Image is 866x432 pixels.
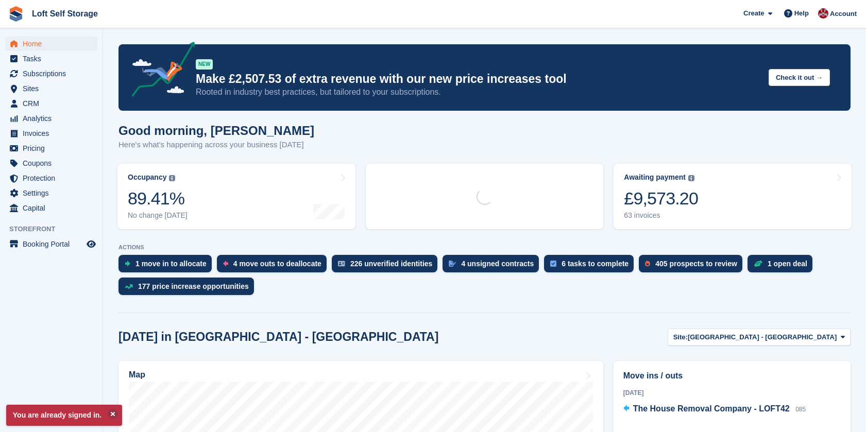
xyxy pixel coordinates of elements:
div: Occupancy [128,173,166,182]
span: Invoices [23,126,84,141]
a: Occupancy 89.41% No change [DATE] [117,164,355,229]
button: Site: [GEOGRAPHIC_DATA] - [GEOGRAPHIC_DATA] [668,329,851,345]
div: No change [DATE] [128,211,188,220]
img: move_outs_to_deallocate_icon-f764333ba52eb49d3ac5e1228854f67142a1ed5810a6f6cc68b1a99e826820c5.svg [223,261,228,267]
span: Help [794,8,809,19]
span: Coupons [23,156,84,170]
a: Loft Self Storage [28,5,102,22]
div: 4 move outs to deallocate [233,260,321,268]
div: 63 invoices [624,211,698,220]
a: 1 move in to allocate [118,255,217,278]
div: £9,573.20 [624,188,698,209]
h2: Map [129,370,145,379]
span: 085 [795,406,806,413]
div: 1 move in to allocate [135,260,207,268]
img: task-75834270c22a3079a89374b754ae025e5fb1db73e45f91037f5363f120a921f8.svg [550,261,556,267]
a: menu [5,66,97,81]
img: James Johnson [818,8,828,19]
div: 4 unsigned contracts [461,260,534,268]
img: contract_signature_icon-13c848040528278c33f63329250d36e43548de30e8caae1d1a13099fd9432cc5.svg [449,261,456,267]
span: [GEOGRAPHIC_DATA] - [GEOGRAPHIC_DATA] [688,332,837,342]
span: The House Removal Company - LOFT42 [633,404,790,413]
h1: Good morning, [PERSON_NAME] [118,124,314,137]
a: Preview store [85,238,97,250]
a: 4 move outs to deallocate [217,255,332,278]
a: 1 open deal [748,255,818,278]
span: CRM [23,96,84,111]
button: Check it out → [769,69,830,86]
p: Rooted in industry best practices, but tailored to your subscriptions. [196,87,760,98]
span: Booking Portal [23,237,84,251]
a: menu [5,156,97,170]
span: Home [23,37,84,51]
a: 6 tasks to complete [544,255,639,278]
a: menu [5,201,97,215]
span: Sites [23,81,84,96]
img: price_increase_opportunities-93ffe204e8149a01c8c9dc8f82e8f89637d9d84a8eef4429ea346261dce0b2c0.svg [125,284,133,289]
p: ACTIONS [118,244,851,251]
div: NEW [196,59,213,70]
span: Account [830,9,857,19]
img: stora-icon-8386f47178a22dfd0bd8f6a31ec36ba5ce8667c1dd55bd0f319d3a0aa187defe.svg [8,6,24,22]
img: prospect-51fa495bee0391a8d652442698ab0144808aea92771e9ea1ae160a38d050c398.svg [645,261,650,267]
span: Site: [673,332,688,342]
a: menu [5,51,97,66]
div: 405 prospects to review [655,260,737,268]
a: 226 unverified identities [332,255,443,278]
a: menu [5,171,97,185]
a: menu [5,111,97,126]
img: price-adjustments-announcement-icon-8257ccfd72463d97f412b2fc003d46551f7dbcb40ab6d574587a9cd5c0d94... [123,42,195,100]
h2: Move ins / outs [623,370,841,382]
a: 177 price increase opportunities [118,278,259,300]
div: Awaiting payment [624,173,686,182]
span: Analytics [23,111,84,126]
div: 6 tasks to complete [562,260,629,268]
a: 4 unsigned contracts [443,255,544,278]
div: 1 open deal [768,260,807,268]
span: Tasks [23,51,84,66]
span: Settings [23,186,84,200]
a: menu [5,237,97,251]
h2: [DATE] in [GEOGRAPHIC_DATA] - [GEOGRAPHIC_DATA] [118,330,438,344]
p: Here's what's happening across your business [DATE] [118,139,314,151]
a: menu [5,186,97,200]
div: 226 unverified identities [350,260,433,268]
span: Subscriptions [23,66,84,81]
img: deal-1b604bf984904fb50ccaf53a9ad4b4a5d6e5aea283cecdc64d6e3604feb123c2.svg [754,260,762,267]
a: menu [5,96,97,111]
p: Make £2,507.53 of extra revenue with our new price increases tool [196,72,760,87]
a: menu [5,81,97,96]
div: 89.41% [128,188,188,209]
a: menu [5,37,97,51]
a: Awaiting payment £9,573.20 63 invoices [614,164,852,229]
div: [DATE] [623,388,841,398]
a: 405 prospects to review [639,255,748,278]
p: You are already signed in. [6,405,122,426]
a: The House Removal Company - LOFT42 085 [623,403,806,416]
span: Storefront [9,224,103,234]
div: 177 price increase opportunities [138,282,249,290]
span: Protection [23,171,84,185]
span: Create [743,8,764,19]
span: Capital [23,201,84,215]
img: verify_identity-adf6edd0f0f0b5bbfe63781bf79b02c33cf7c696d77639b501bdc392416b5a36.svg [338,261,345,267]
span: Pricing [23,141,84,155]
a: menu [5,126,97,141]
img: icon-info-grey-7440780725fd019a000dd9b08b2336e03edf1995a4989e88bcd33f0948082b44.svg [169,175,175,181]
img: move_ins_to_allocate_icon-fdf77a2bb77ea45bf5b3d319d69a93e2d87916cf1d5bf7949dd705db3b84f3ca.svg [125,261,130,267]
img: icon-info-grey-7440780725fd019a000dd9b08b2336e03edf1995a4989e88bcd33f0948082b44.svg [688,175,694,181]
a: menu [5,141,97,155]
